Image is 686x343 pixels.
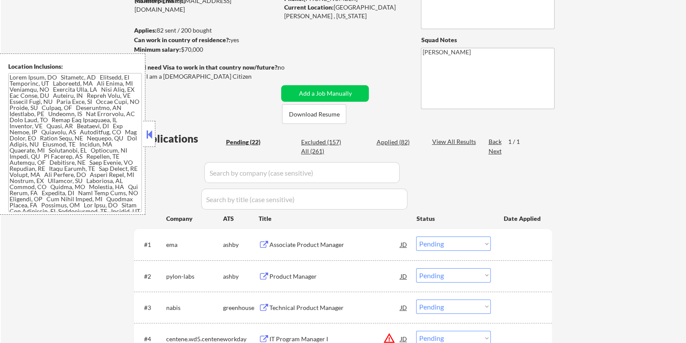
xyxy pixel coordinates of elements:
div: Applications [137,133,223,144]
input: Search by title (case sensitive) [201,189,407,210]
div: JD [399,268,408,284]
strong: Current Location: [284,3,333,11]
div: 1 / 1 [508,137,528,146]
div: Company [166,214,223,223]
div: #3 [144,303,159,312]
div: ashby [223,272,258,281]
div: JD [399,236,408,252]
div: Status [416,210,491,226]
strong: Can work in country of residence?: [134,36,230,43]
div: Pending (22) [226,138,269,147]
div: JD [399,300,408,315]
div: greenhouse [223,303,258,312]
button: Add a Job Manually [281,85,369,102]
div: Back [488,137,502,146]
div: Title [258,214,408,223]
div: Applied (82) [376,138,420,147]
div: Product Manager [269,272,400,281]
div: View All Results [432,137,478,146]
div: Technical Product Manager [269,303,400,312]
div: Excluded (157) [301,138,345,147]
div: Squad Notes [421,36,555,44]
div: $70,000 [134,45,278,54]
div: #2 [144,272,159,281]
strong: Applies: [134,27,156,34]
strong: Minimum salary: [134,46,181,53]
strong: Will need Visa to work in that country now/future?: [134,63,279,71]
div: ATS [223,214,258,223]
div: #1 [144,240,159,249]
div: nabis [166,303,223,312]
div: Associate Product Manager [269,240,400,249]
div: Next [488,147,502,156]
div: pylon-labs [166,272,223,281]
div: 82 sent / 200 bought [134,26,278,35]
div: [GEOGRAPHIC_DATA][PERSON_NAME] , [US_STATE] [284,3,407,20]
div: no [277,63,302,72]
button: Download Resume [282,104,346,124]
div: ema [166,240,223,249]
div: ashby [223,240,258,249]
input: Search by company (case sensitive) [204,162,400,183]
div: yes [134,36,276,44]
div: Date Applied [503,214,542,223]
div: Yes, I am a [DEMOGRAPHIC_DATA] Citizen [134,72,281,81]
div: Location Inclusions: [8,62,142,71]
div: All (261) [301,147,345,156]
